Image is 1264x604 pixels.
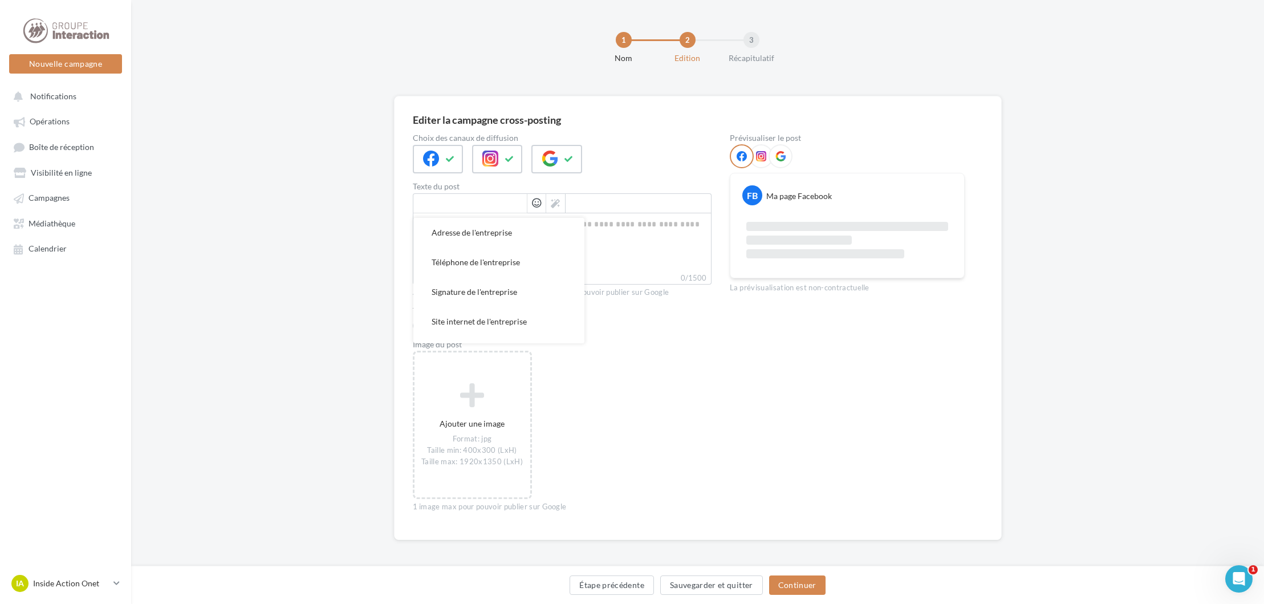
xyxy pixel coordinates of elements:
button: Site internet de l'entreprise [413,307,584,337]
span: Site internet de l'entreprise [432,317,527,326]
div: Image du post [413,340,712,348]
a: Médiathèque [7,213,124,233]
div: Edition [651,52,724,64]
span: Boîte de réception [29,142,94,152]
label: 0/1500 [413,272,712,285]
a: Opérations [7,111,124,131]
a: Boîte de réception [7,136,124,157]
label: Choix des canaux de diffusion [413,134,712,142]
span: Médiathèque [29,218,75,228]
div: 1 [616,32,632,48]
span: Opérations [30,117,70,127]
iframe: Intercom live chat [1225,565,1253,593]
button: Notifications [7,86,120,106]
span: Adresse de l'entreprise [432,228,512,237]
p: Inside Action Onet [33,578,109,589]
div: 3 [743,32,759,48]
a: Campagnes [7,187,124,208]
span: Campagnes [29,193,70,203]
div: 1 image max pour pouvoir publier sur Google [413,502,712,512]
label: Type de média * [413,307,712,315]
div: La prévisualisation est non-contractuelle [730,278,965,293]
div: Prévisualiser le post [730,134,965,142]
a: IA Inside Action Onet [9,573,122,594]
a: Visibilité en ligne [7,162,124,183]
button: Adresse de l'entreprise [413,218,584,248]
button: Étape précédente [570,575,654,595]
div: Au maximum 1500 caractères sont permis pour pouvoir publier sur Google [413,287,712,298]
div: Ma page Facebook [766,190,832,202]
div: 2 [680,32,696,48]
span: Notifications [30,91,76,101]
button: Signature de l'entreprise [413,277,584,307]
div: Récapitulatif [715,52,788,64]
label: Texte du post [413,183,712,190]
span: 1 [1249,565,1258,574]
span: Calendrier [29,244,67,254]
div: Nom [587,52,660,64]
button: Téléphone de l'entreprise [413,248,584,277]
span: Visibilité en ligne [31,168,92,177]
span: Signature de l'entreprise [432,287,517,297]
button: Sauvegarder et quitter [660,575,763,595]
div: Editer la campagne cross-posting [413,115,561,125]
button: Nouvelle campagne [9,54,122,74]
a: Calendrier [7,238,124,258]
span: IA [16,578,24,589]
button: Continuer [769,575,826,595]
div: FB [742,185,762,205]
span: Téléphone de l'entreprise [432,257,520,267]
